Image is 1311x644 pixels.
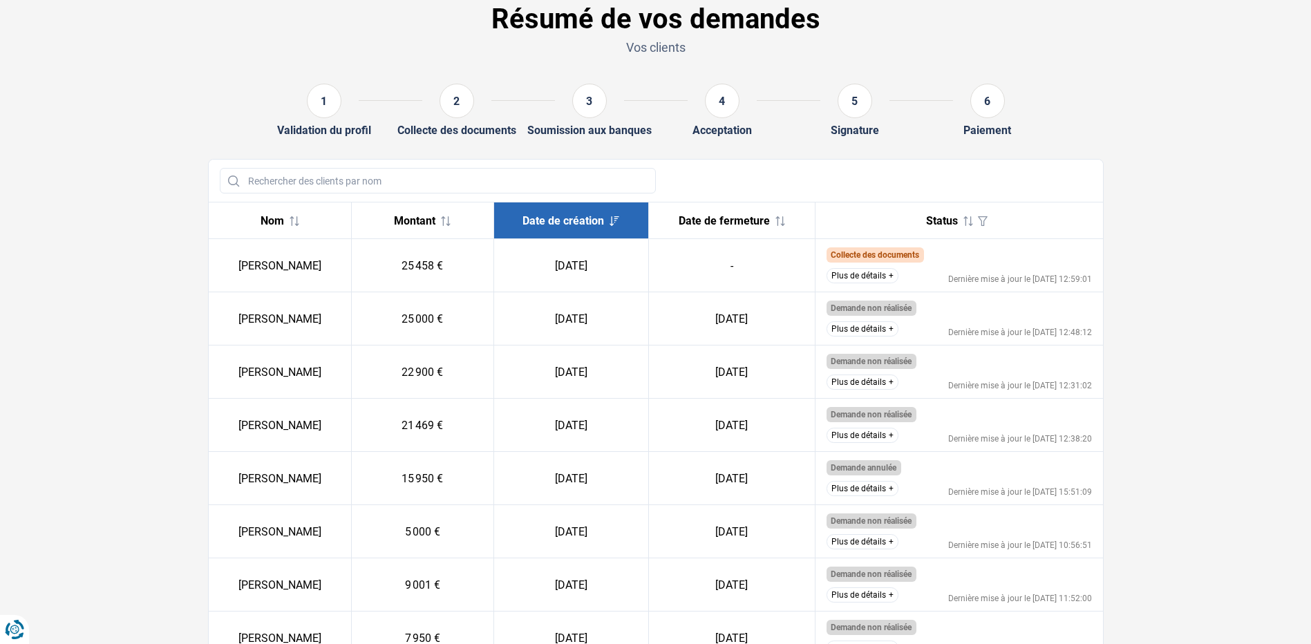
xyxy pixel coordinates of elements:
div: Dernière mise à jour le [DATE] 12:31:02 [948,381,1092,390]
td: [DATE] [494,399,648,452]
td: [DATE] [494,239,648,292]
div: Dernière mise à jour le [DATE] 11:52:00 [948,594,1092,603]
td: [PERSON_NAME] [209,239,352,292]
td: [DATE] [648,505,815,558]
span: Status [926,214,958,227]
span: Demande non réalisée [831,569,912,579]
div: Signature [831,124,879,137]
button: Plus de détails [827,534,898,549]
span: Demande annulée [831,463,896,473]
div: Dernière mise à jour le [DATE] 10:56:51 [948,541,1092,549]
span: Montant [394,214,435,227]
td: [DATE] [494,292,648,345]
button: Plus de détails [827,481,898,496]
h1: Résumé de vos demandes [208,3,1104,36]
td: - [648,239,815,292]
div: Soumission aux banques [527,124,652,137]
td: 21 469 € [351,399,494,452]
div: Dernière mise à jour le [DATE] 15:51:09 [948,488,1092,496]
span: Demande non réalisée [831,516,912,526]
span: Nom [261,214,284,227]
td: [PERSON_NAME] [209,399,352,452]
td: [DATE] [648,452,815,505]
td: [PERSON_NAME] [209,452,352,505]
td: [DATE] [648,558,815,612]
td: [DATE] [494,452,648,505]
div: 1 [307,84,341,118]
td: [DATE] [648,345,815,399]
div: Collecte des documents [397,124,516,137]
td: 9 001 € [351,558,494,612]
div: Validation du profil [277,124,371,137]
span: Demande non réalisée [831,623,912,632]
td: [DATE] [648,399,815,452]
div: 4 [705,84,739,118]
div: 6 [970,84,1005,118]
button: Plus de détails [827,428,898,443]
td: 15 950 € [351,452,494,505]
button: Plus de détails [827,587,898,603]
td: [PERSON_NAME] [209,345,352,399]
div: Acceptation [692,124,752,137]
button: Plus de détails [827,268,898,283]
td: [DATE] [494,505,648,558]
td: [PERSON_NAME] [209,558,352,612]
td: 5 000 € [351,505,494,558]
div: 2 [440,84,474,118]
td: [DATE] [494,345,648,399]
div: 5 [838,84,872,118]
div: Dernière mise à jour le [DATE] 12:38:20 [948,435,1092,443]
p: Vos clients [208,39,1104,56]
div: 3 [572,84,607,118]
span: Demande non réalisée [831,410,912,419]
span: Demande non réalisée [831,303,912,313]
td: [PERSON_NAME] [209,505,352,558]
td: [DATE] [648,292,815,345]
div: Dernière mise à jour le [DATE] 12:48:12 [948,328,1092,337]
span: Date de fermeture [679,214,770,227]
button: Plus de détails [827,321,898,337]
td: 22 900 € [351,345,494,399]
td: 25 000 € [351,292,494,345]
input: Rechercher des clients par nom [220,168,656,193]
td: 25 458 € [351,239,494,292]
td: [DATE] [494,558,648,612]
span: Demande non réalisée [831,357,912,366]
div: Dernière mise à jour le [DATE] 12:59:01 [948,275,1092,283]
span: Collecte des documents [831,250,919,260]
td: [PERSON_NAME] [209,292,352,345]
button: Plus de détails [827,375,898,390]
div: Paiement [963,124,1011,137]
span: Date de création [522,214,604,227]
